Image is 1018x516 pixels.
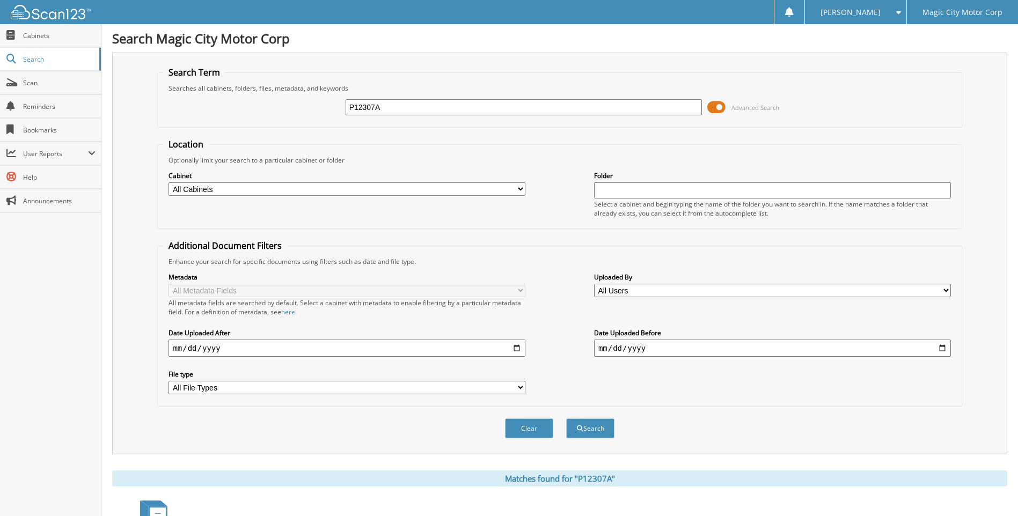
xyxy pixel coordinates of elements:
legend: Location [163,138,209,150]
label: Date Uploaded Before [594,328,951,337]
div: Matches found for "P12307A" [112,470,1007,486]
label: Cabinet [169,171,525,180]
span: [PERSON_NAME] [821,9,881,16]
h1: Search Magic City Motor Corp [112,30,1007,47]
span: Advanced Search [731,104,779,112]
label: File type [169,370,525,379]
legend: Search Term [163,67,225,78]
label: Date Uploaded After [169,328,525,337]
label: Uploaded By [594,272,951,282]
input: end [594,340,951,357]
legend: Additional Document Filters [163,240,287,252]
a: here [281,307,295,316]
span: Bookmarks [23,126,96,135]
div: Optionally limit your search to a particular cabinet or folder [163,156,956,165]
div: Select a cabinet and begin typing the name of the folder you want to search in. If the name match... [594,200,951,218]
button: Search [566,418,614,438]
span: Announcements [23,196,96,205]
span: Reminders [23,102,96,111]
span: Search [23,55,94,64]
div: Searches all cabinets, folders, files, metadata, and keywords [163,84,956,93]
label: Folder [594,171,951,180]
span: Cabinets [23,31,96,40]
span: Scan [23,78,96,87]
span: Magic City Motor Corp [922,9,1002,16]
span: Help [23,173,96,182]
span: User Reports [23,149,88,158]
label: Metadata [169,272,525,282]
div: Enhance your search for specific documents using filters such as date and file type. [163,257,956,266]
button: Clear [505,418,553,438]
div: All metadata fields are searched by default. Select a cabinet with metadata to enable filtering b... [169,298,525,316]
img: scan123-logo-white.svg [11,5,91,19]
input: start [169,340,525,357]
